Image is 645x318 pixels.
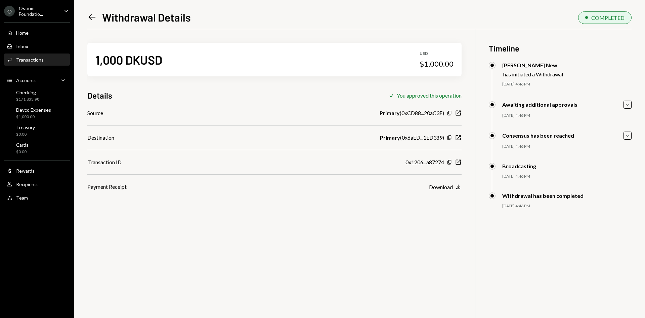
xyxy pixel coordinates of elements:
[102,10,191,24] h1: Withdrawal Details
[380,134,444,142] div: ( 0x6aED...1ED389 )
[16,77,37,83] div: Accounts
[87,183,127,191] div: Payment Receipt
[16,57,44,63] div: Transactions
[16,132,35,137] div: $0.00
[4,191,70,204] a: Team
[87,109,103,117] div: Source
[16,168,35,174] div: Rewards
[4,165,70,177] a: Rewards
[4,178,70,190] a: Recipients
[16,125,35,130] div: Treasury
[16,195,28,201] div: Team
[4,6,15,16] div: O
[4,87,70,104] a: Checking$171,833.98
[16,30,29,36] div: Home
[4,140,70,156] a: Cards$0.00
[4,40,70,52] a: Inbox
[489,43,632,54] h3: Timeline
[95,52,162,67] div: 1,000 DKUSD
[4,54,70,66] a: Transactions
[16,43,28,49] div: Inbox
[380,109,444,117] div: ( 0xCD88...20aC3F )
[405,158,444,166] div: 0x1206...a87274
[87,90,112,101] h3: Details
[4,27,70,39] a: Home
[19,5,58,17] div: Ostium Foundatio...
[503,71,563,77] div: has initiated a Withdrawal
[420,51,454,57] div: USD
[4,74,70,86] a: Accounts
[502,101,577,108] div: Awaiting additional approvals
[397,92,462,99] div: You approved this operation
[502,163,536,169] div: Broadcasting
[420,59,454,69] div: $1,000.00
[502,203,632,209] div: [DATE] 4:46 PM
[16,181,39,187] div: Recipients
[16,149,29,155] div: $0.00
[502,62,563,68] div: [PERSON_NAME] New
[429,183,462,191] button: Download
[380,134,400,142] b: Primary
[502,144,632,149] div: [DATE] 4:46 PM
[87,134,114,142] div: Destination
[4,105,70,121] a: Devco Expenses$1,000.00
[502,113,632,118] div: [DATE] 4:46 PM
[502,192,584,199] div: Withdrawal has been completed
[380,109,400,117] b: Primary
[502,81,632,87] div: [DATE] 4:46 PM
[591,14,625,21] div: COMPLETED
[16,107,51,113] div: Devco Expenses
[502,174,632,179] div: [DATE] 4:46 PM
[16,114,51,120] div: $1,000.00
[502,132,574,139] div: Consensus has been reached
[4,122,70,139] a: Treasury$0.00
[16,142,29,148] div: Cards
[87,158,122,166] div: Transaction ID
[16,97,39,102] div: $171,833.98
[429,184,453,190] div: Download
[16,90,39,95] div: Checking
